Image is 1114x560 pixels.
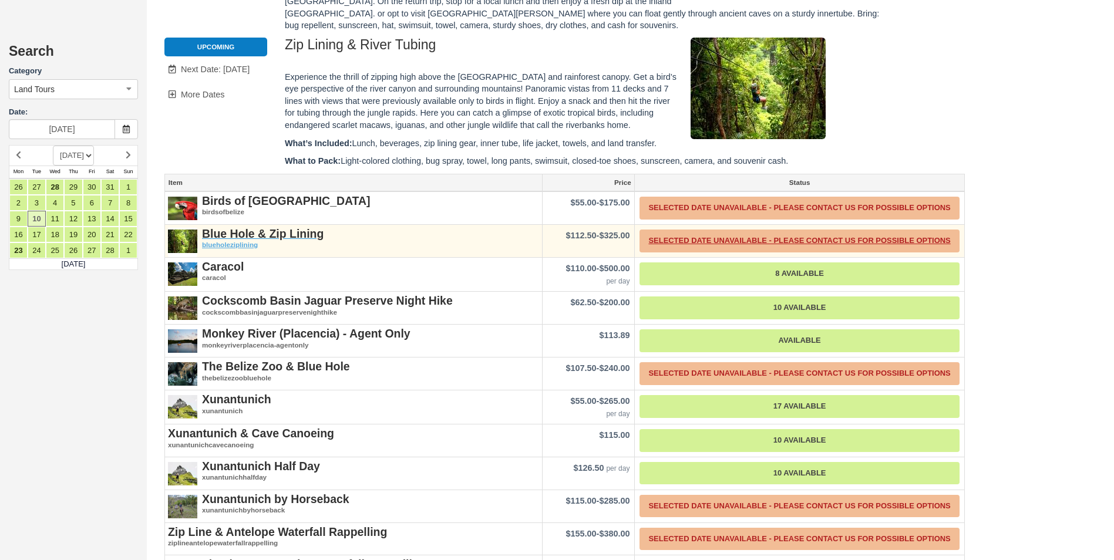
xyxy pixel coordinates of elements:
[566,363,630,373] span: -
[119,227,137,242] a: 22
[285,156,341,166] strong: What to Pack:
[640,230,959,252] a: Selected Date Unavailable - Please contact us for possible options
[202,492,349,505] strong: Xunantunich by Horseback
[168,273,539,283] em: caracol
[101,211,119,227] a: 14
[285,155,881,167] p: Light-colored clothing, bug spray, towel, long pants, swimsuit, closed-toe shoes, sunscreen, came...
[566,496,597,505] span: $115.00
[164,38,267,56] li: Upcoming
[168,195,197,224] img: S103-4
[119,211,137,227] a: 15
[168,427,539,450] a: Xunantunich & Cave Canoeingxunantunichcavecanoeing
[9,195,28,211] a: 2
[202,360,350,373] strong: The Belize Zoo & Blue Hole
[566,264,597,273] span: $110.00
[119,179,137,195] a: 1
[83,227,101,242] a: 20
[168,505,539,515] em: xunantunichbyhorseback
[168,538,539,548] em: ziplineantelopewaterfallrappelling
[640,197,959,220] a: Selected Date Unavailable - Please contact us for possible options
[9,211,28,227] a: 9
[168,207,539,217] em: birdsofbelize
[599,264,630,273] span: $500.00
[168,525,387,538] strong: Zip Line & Antelope Waterfall Rappelling
[285,71,881,131] p: Experience the thrill of zipping high above the [GEOGRAPHIC_DATA] and rainforest canopy. Get a bi...
[46,166,64,178] th: Wed
[168,427,334,440] strong: Xunantunich & Cave Canoeing
[64,179,82,195] a: 29
[164,58,267,82] a: Next Date: [DATE]
[202,194,371,207] strong: Birds of [GEOGRAPHIC_DATA]
[571,298,597,307] span: $62.50
[640,528,959,551] a: Selected Date Unavailable - Please contact us for possible options
[640,495,959,518] a: Selected Date Unavailable - Please contact us for possible options
[168,460,197,490] img: S287-1
[9,242,28,258] a: 23
[640,362,959,385] a: Selected Date Unavailable - Please contact us for possible options
[101,166,119,178] th: Sat
[566,231,597,240] span: $112.50
[83,242,101,258] a: 27
[168,261,197,290] img: S154-1
[566,529,597,538] span: $155.00
[119,195,137,211] a: 8
[101,195,119,211] a: 7
[119,166,137,178] th: Sun
[168,328,539,350] a: Monkey River (Placencia) - Agent Onlymonkeyriverplacencia-agentonly
[28,242,46,258] a: 24
[46,211,64,227] a: 11
[640,429,959,452] a: 10 Available
[168,228,539,250] a: Blue Hole & Zip Liningblueholeziplining
[101,227,119,242] a: 21
[101,242,119,258] a: 28
[28,179,46,195] a: 27
[566,529,630,538] span: -
[599,198,630,207] span: $175.00
[64,227,82,242] a: 19
[566,264,630,273] span: -
[46,242,64,258] a: 25
[181,90,224,99] span: More Dates
[599,529,630,538] span: $380.00
[202,327,410,340] strong: Monkey River (Placencia) - Agent Only
[566,231,630,240] span: -
[543,174,634,191] a: Price
[168,240,539,250] em: blueholeziplining
[168,393,197,423] img: S164-1
[168,473,539,483] em: xunantunichhalfday
[64,195,82,211] a: 5
[28,166,46,178] th: Tue
[566,496,630,505] span: -
[168,493,197,522] img: S100-1
[9,227,28,242] a: 16
[640,462,959,485] a: 10 Available
[9,66,138,77] label: Category
[285,137,881,150] p: Lunch, beverages, zip lining gear, inner tube, life jacket, towels, and land transfer.
[168,261,539,283] a: Caracolcaracol
[285,38,881,59] h2: Zip Lining & River Tubing
[168,393,539,416] a: Xunantunichxunantunich
[9,44,138,66] h2: Search
[168,460,539,483] a: Xunantunich Half Dayxunantunichhalfday
[571,396,597,406] span: $55.00
[640,262,959,285] a: 8 Available
[168,295,539,317] a: Cockscomb Basin Jaguar Preserve Night Hikecockscombbasinjaguarpreservenighthike
[9,258,138,270] td: [DATE]
[599,330,630,340] span: $113.89
[165,174,542,191] a: Item
[83,179,101,195] a: 30
[640,329,959,352] a: Available
[599,298,630,307] span: $200.00
[46,227,64,242] a: 18
[571,198,597,207] span: $55.00
[168,440,539,450] em: xunantunichcavecanoeing
[599,363,630,373] span: $240.00
[83,211,101,227] a: 13
[83,166,101,178] th: Fri
[168,228,197,257] img: S102-1
[571,198,630,207] span: -
[9,179,28,195] a: 26
[168,526,539,548] a: Zip Line & Antelope Waterfall Rappellingziplineantelopewaterfallrappelling
[606,464,630,473] em: per day
[168,328,197,357] img: S286-1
